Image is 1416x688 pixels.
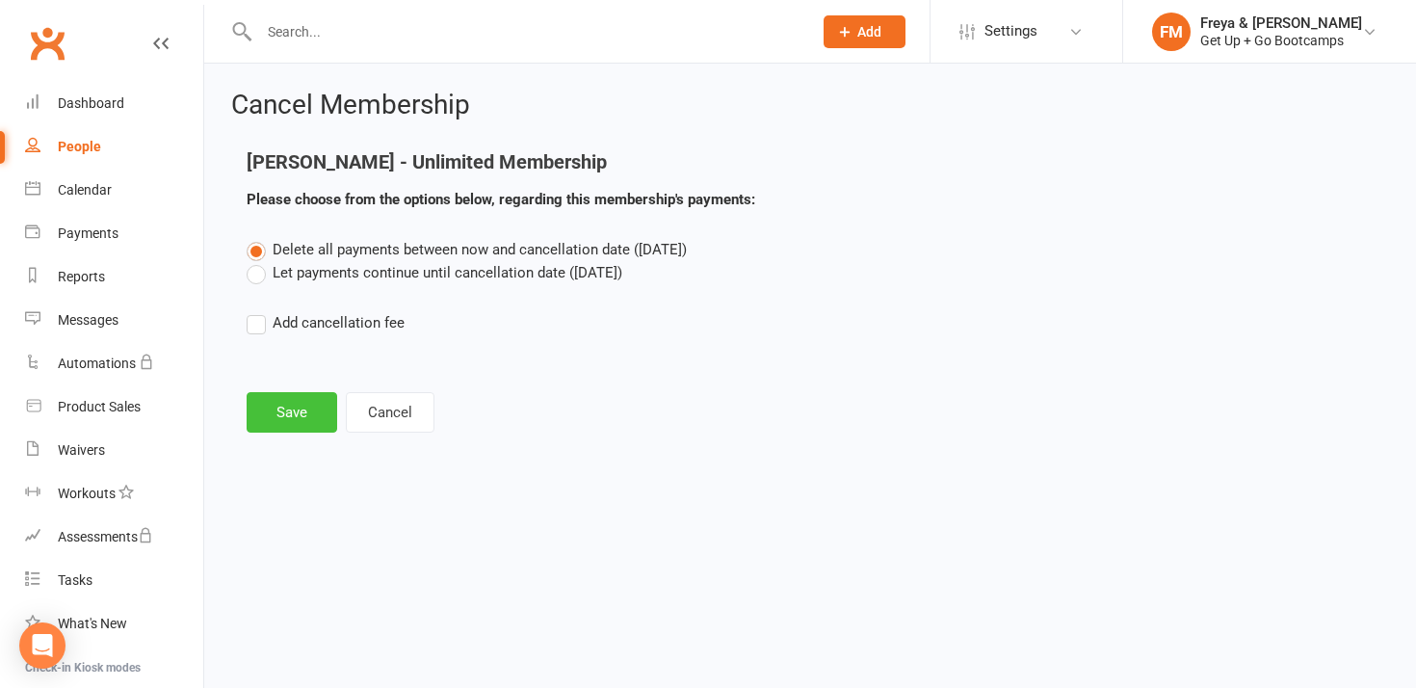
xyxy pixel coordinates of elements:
[247,392,337,433] button: Save
[58,529,153,544] div: Assessments
[25,82,203,125] a: Dashboard
[25,559,203,602] a: Tasks
[58,95,124,111] div: Dashboard
[984,10,1037,53] span: Settings
[58,182,112,198] div: Calendar
[58,269,105,284] div: Reports
[58,442,105,458] div: Waivers
[58,572,92,588] div: Tasks
[25,212,203,255] a: Payments
[25,385,203,429] a: Product Sales
[1152,13,1191,51] div: FM
[58,139,101,154] div: People
[25,299,203,342] a: Messages
[247,191,755,208] strong: Please choose from the options below, regarding this membership's payments:
[253,18,799,45] input: Search...
[1200,32,1362,49] div: Get Up + Go Bootcamps
[247,151,988,172] h4: [PERSON_NAME] - Unlimited Membership
[58,225,118,241] div: Payments
[824,15,905,48] button: Add
[25,429,203,472] a: Waivers
[25,255,203,299] a: Reports
[247,311,405,334] label: Add cancellation fee
[58,616,127,631] div: What's New
[273,241,687,258] span: Delete all payments between now and cancellation date ([DATE])
[25,169,203,212] a: Calendar
[1200,14,1362,32] div: Freya & [PERSON_NAME]
[58,356,136,371] div: Automations
[857,24,881,40] span: Add
[346,392,434,433] button: Cancel
[25,125,203,169] a: People
[25,472,203,516] a: Workouts
[25,602,203,646] a: What's New
[23,19,71,67] a: Clubworx
[19,622,66,669] div: Open Intercom Messenger
[25,516,203,559] a: Assessments
[58,399,141,414] div: Product Sales
[25,342,203,385] a: Automations
[58,312,118,328] div: Messages
[231,91,1389,120] h2: Cancel Membership
[58,486,116,501] div: Workouts
[247,261,622,284] label: Let payments continue until cancellation date ([DATE])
